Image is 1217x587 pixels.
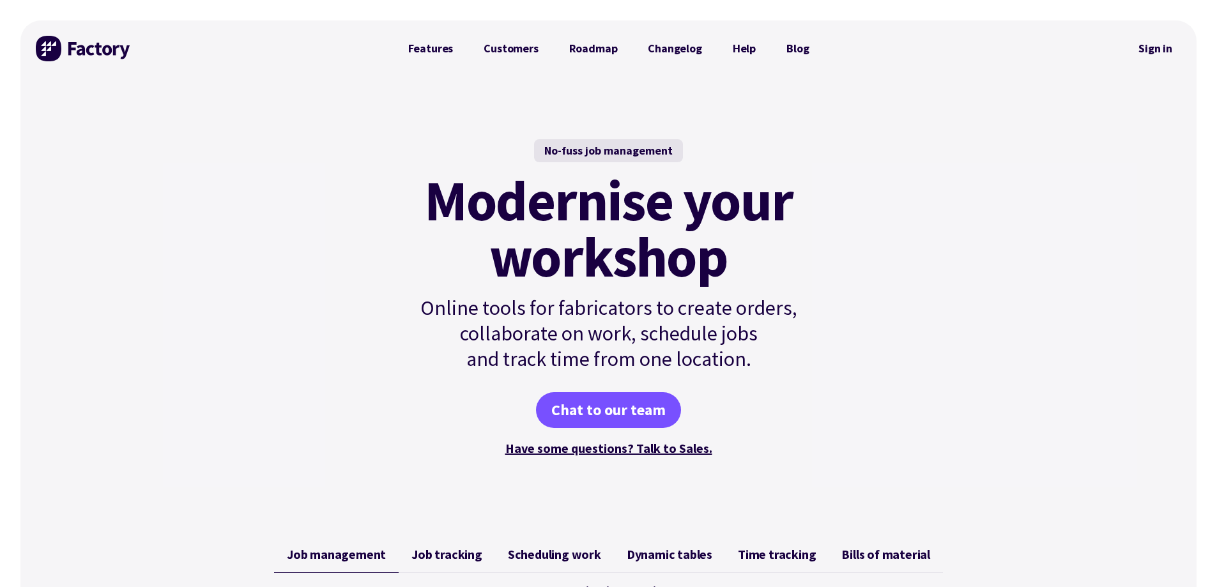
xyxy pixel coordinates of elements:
a: Have some questions? Talk to Sales. [505,440,712,456]
a: Sign in [1129,34,1181,63]
span: Job tracking [411,547,482,562]
nav: Secondary Navigation [1129,34,1181,63]
span: Job management [287,547,386,562]
a: Blog [771,36,824,61]
p: Online tools for fabricators to create orders, collaborate on work, schedule jobs and track time ... [393,295,825,372]
a: Roadmap [554,36,633,61]
mark: Modernise your workshop [424,172,793,285]
span: Time tracking [738,547,816,562]
div: No-fuss job management [534,139,683,162]
a: Changelog [632,36,717,61]
a: Help [717,36,771,61]
a: Chat to our team [536,392,681,428]
span: Scheduling work [508,547,601,562]
nav: Primary Navigation [393,36,825,61]
a: Features [393,36,469,61]
a: Customers [468,36,553,61]
span: Bills of material [841,547,930,562]
span: Dynamic tables [627,547,712,562]
img: Factory [36,36,132,61]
